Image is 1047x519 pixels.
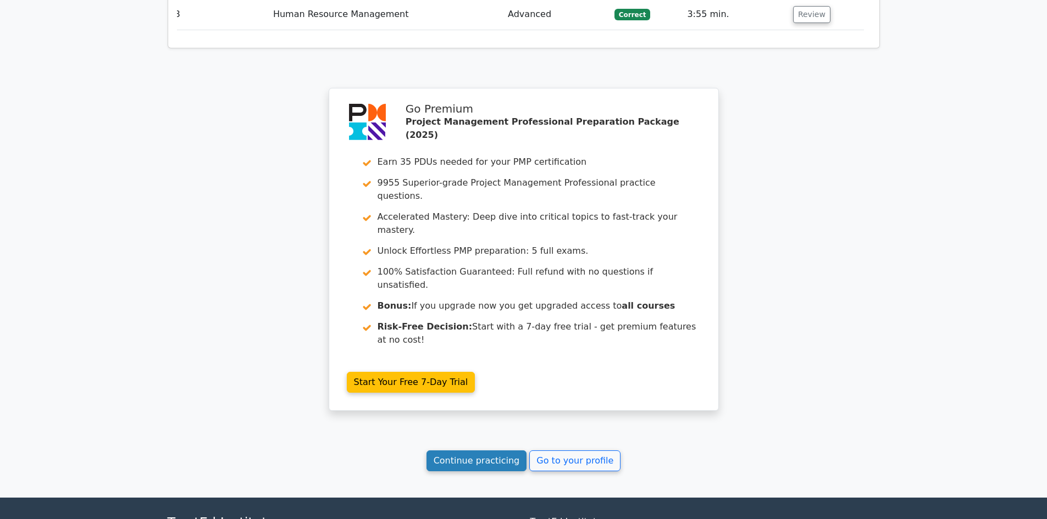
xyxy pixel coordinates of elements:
[793,6,830,23] button: Review
[529,450,621,471] a: Go to your profile
[426,450,527,471] a: Continue practicing
[347,372,475,393] a: Start Your Free 7-Day Trial
[614,9,650,20] span: Correct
